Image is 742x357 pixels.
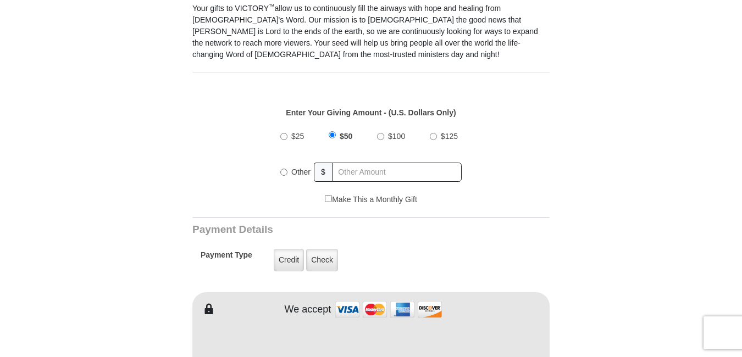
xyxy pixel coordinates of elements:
[441,132,458,141] span: $125
[192,3,550,60] p: Your gifts to VICTORY allow us to continuously fill the airways with hope and healing from [DEMOG...
[325,195,332,202] input: Make This a Monthly Gift
[269,3,275,9] sup: ™
[334,298,444,321] img: credit cards accepted
[388,132,405,141] span: $100
[286,108,456,117] strong: Enter Your Giving Amount - (U.S. Dollars Only)
[332,163,462,182] input: Other Amount
[291,132,304,141] span: $25
[291,168,311,176] span: Other
[201,250,252,265] h5: Payment Type
[285,304,331,316] h4: We accept
[274,249,304,271] label: Credit
[192,224,473,236] h3: Payment Details
[325,194,417,205] label: Make This a Monthly Gift
[314,163,333,182] span: $
[340,132,352,141] span: $50
[306,249,338,271] label: Check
